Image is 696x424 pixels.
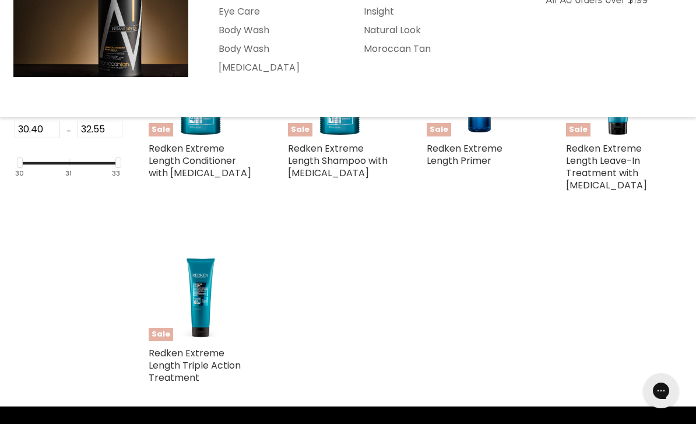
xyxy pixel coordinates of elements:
input: Min Price [15,121,60,138]
a: Redken Extreme Length Triple Action Treatment [149,346,241,384]
span: Sale [149,123,173,136]
a: Moroccan Tan [349,40,492,58]
div: - [60,121,78,142]
iframe: Gorgias live chat messenger [638,369,684,412]
span: Sale [427,123,451,136]
a: Redken Extreme Length Triple Action TreatmentSale [149,237,253,342]
a: Body Wash [204,40,347,58]
a: Body Wash [204,21,347,40]
div: 33 [112,170,120,177]
a: Redken Extreme Length Conditioner with [MEDICAL_DATA] [149,142,251,180]
a: Redken Extreme Length Primer [427,142,502,167]
span: Sale [149,328,173,341]
a: [MEDICAL_DATA] [204,58,347,77]
a: Redken Extreme Length Shampoo with [MEDICAL_DATA] [288,142,388,180]
span: Sale [288,123,312,136]
img: Redken Extreme Length Triple Action Treatment [149,237,253,342]
span: Sale [566,123,590,136]
input: Max Price [78,121,123,138]
div: 31 [65,170,72,177]
a: Redken Extreme Length Leave-In Treatment with [MEDICAL_DATA] [566,142,647,192]
a: Eye Care [204,2,347,21]
a: Natural Look [349,21,492,40]
a: Insight [349,2,492,21]
div: 30 [15,170,24,177]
